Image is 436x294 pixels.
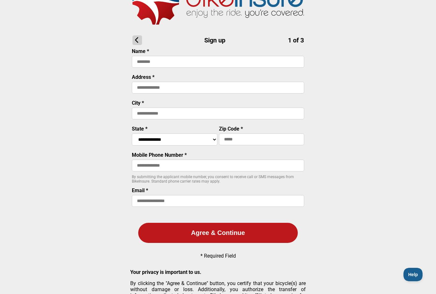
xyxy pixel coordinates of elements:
label: Name * [132,48,149,54]
label: Zip Code * [219,126,243,132]
p: By submitting the applicant mobile number, you consent to receive call or SMS messages from BikeI... [132,175,304,184]
label: Mobile Phone Number * [132,152,187,158]
p: * Required Field [200,253,236,259]
span: 1 of 3 [288,36,304,44]
label: City * [132,100,144,106]
label: Address * [132,74,154,80]
button: Agree & Continue [138,223,298,243]
iframe: Toggle Customer Support [403,268,423,281]
label: State * [132,126,147,132]
strong: Your privacy is important to us. [130,269,201,275]
label: Email * [132,187,148,193]
h1: Sign up [132,35,304,45]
